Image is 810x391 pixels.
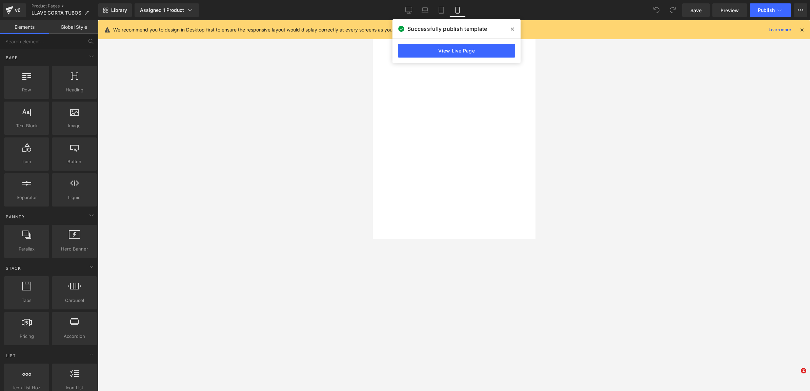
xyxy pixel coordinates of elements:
[111,7,127,13] span: Library
[54,122,95,129] span: Image
[140,7,194,14] div: Assigned 1 Product
[5,214,25,220] span: Banner
[6,245,47,253] span: Parallax
[750,3,791,17] button: Publish
[5,352,17,359] span: List
[6,158,47,165] span: Icon
[766,26,794,34] a: Learn more
[407,25,487,33] span: Successfully publish template
[417,3,433,17] a: Laptop
[54,194,95,201] span: Liquid
[758,7,775,13] span: Publish
[449,3,466,17] a: Mobile
[401,3,417,17] a: Desktop
[801,368,806,373] span: 2
[5,55,18,61] span: Base
[32,3,98,9] a: Product Pages
[14,6,22,15] div: v6
[54,333,95,340] span: Accordion
[54,297,95,304] span: Carousel
[794,3,807,17] button: More
[650,3,663,17] button: Undo
[666,3,680,17] button: Redo
[721,7,739,14] span: Preview
[6,86,47,93] span: Row
[54,245,95,253] span: Hero Banner
[6,194,47,201] span: Separator
[787,368,803,384] iframe: Intercom live chat
[113,26,423,34] p: We recommend you to design in Desktop first to ensure the responsive layout would display correct...
[49,20,98,34] a: Global Style
[98,3,132,17] a: New Library
[3,3,26,17] a: v6
[6,122,47,129] span: Text Block
[54,158,95,165] span: Button
[690,7,702,14] span: Save
[712,3,747,17] a: Preview
[433,3,449,17] a: Tablet
[6,297,47,304] span: Tabs
[5,265,22,271] span: Stack
[398,44,515,58] a: View Live Page
[32,10,81,16] span: LLAVE CORTA TUBOS
[54,86,95,93] span: Heading
[6,333,47,340] span: Pricing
